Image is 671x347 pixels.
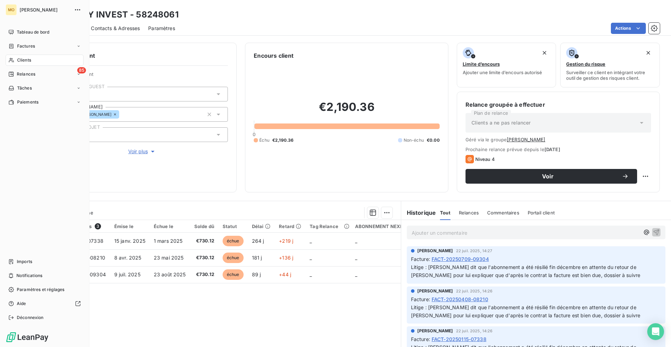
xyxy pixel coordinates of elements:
span: FACT-20250709-09304 [432,255,489,263]
div: Solde dû [194,224,214,229]
div: Émise le [114,224,145,229]
button: Voir [466,169,637,184]
span: +44 j [279,271,291,277]
span: 89 j [252,271,261,277]
span: 9 juil. 2025 [114,271,140,277]
span: 23 août 2025 [154,271,186,277]
h6: Relance groupée à effectuer [466,100,651,109]
span: Facture : [411,296,430,303]
span: €730.12 [194,271,214,278]
input: Ajouter une valeur [119,111,125,118]
span: Paiements [17,99,38,105]
span: Litige : [PERSON_NAME] dit que l'abonnement a été résilié fin décembre en attente du retour de [P... [411,264,641,278]
span: 22 juil. 2025, 14:26 [456,329,493,333]
h2: €2,190.36 [254,100,439,121]
span: _ [310,255,312,261]
span: 22 juil. 2025, 14:27 [456,249,492,253]
button: Voir plus [56,148,228,155]
span: €2,190.36 [272,137,294,143]
div: Retard [279,224,301,229]
button: Gestion du risqueSurveiller ce client en intégrant votre outil de gestion des risques client. [560,43,660,87]
span: Tableau de bord [17,29,49,35]
span: _ [355,238,357,244]
span: échue [223,253,244,263]
span: Prochaine relance prévue depuis le [466,147,651,152]
span: Déconnexion [17,314,44,321]
span: Propriétés Client [56,71,228,81]
span: €730.12 [194,254,214,261]
span: €0.00 [427,137,440,143]
span: Facture : [411,335,430,343]
span: [DATE] [544,147,560,152]
span: 8 avr. 2025 [114,255,142,261]
span: échue [223,236,244,246]
span: Imports [17,259,32,265]
span: €730.12 [194,238,214,245]
span: Niveau 4 [475,156,495,162]
h6: Encours client [254,51,294,60]
span: échue [223,269,244,280]
span: Notifications [16,272,42,279]
span: Clients [17,57,31,63]
span: +136 j [279,255,293,261]
span: Relances [17,71,35,77]
span: Factures [17,43,35,49]
span: Voir plus [128,148,156,155]
button: Limite d’encoursAjouter une limite d’encours autorisé [457,43,556,87]
span: 1 mars 2025 [154,238,183,244]
span: Limite d’encours [463,61,500,67]
span: [PERSON_NAME] [20,7,70,13]
span: Tout [440,210,450,215]
span: Ajouter une limite d’encours autorisé [463,70,542,75]
span: FACT-20250115-07338 [432,335,486,343]
span: 181 j [252,255,262,261]
div: Statut [223,224,244,229]
span: Litige : [PERSON_NAME] dit que l'abonnement a été résilié fin décembre en attente du retour de [P... [411,304,641,318]
span: Clients a ne pas relancer [471,119,531,126]
img: Logo LeanPay [6,332,49,343]
h6: Informations client [42,51,228,60]
span: Tâches [17,85,32,91]
h6: Historique [401,208,436,217]
span: [PERSON_NAME] [417,248,453,254]
span: 22 juil. 2025, 14:26 [456,289,493,293]
span: _ [355,255,357,261]
span: FACT-20250408-08210 [432,296,488,303]
span: 3 [95,223,101,229]
span: Contacts & Adresses [91,25,140,32]
span: _ [310,271,312,277]
span: 0 [253,132,255,137]
span: 23 mai 2025 [154,255,184,261]
span: Géré via le groupe [466,137,651,142]
span: 264 j [252,238,264,244]
span: Voir [474,173,622,179]
span: Surveiller ce client en intégrant votre outil de gestion des risques client. [566,70,654,81]
span: _ [355,271,357,277]
span: Facture : [411,255,430,263]
div: Tag Relance [310,224,347,229]
span: Échu [259,137,269,143]
span: +219 j [279,238,293,244]
span: Paramètres et réglages [17,286,64,293]
span: 15 janv. 2025 [114,238,145,244]
span: [PERSON_NAME] [417,328,453,334]
h3: POISSY INVEST - 58248061 [62,8,179,21]
span: Non-échu [404,137,424,143]
span: Commentaires [487,210,519,215]
span: Portail client [528,210,555,215]
span: [PERSON_NAME] [417,288,453,294]
span: Paramètres [148,25,175,32]
div: Open Intercom Messenger [647,323,664,340]
a: Aide [6,298,84,309]
span: _ [310,238,312,244]
div: Délai [252,224,271,229]
span: Aide [17,300,26,307]
span: Relances [459,210,479,215]
span: 85 [77,67,86,73]
button: [PERSON_NAME] [507,137,545,142]
button: Actions [611,23,646,34]
span: Gestion du risque [566,61,605,67]
div: MO [6,4,17,15]
div: ABONNEMENT NEXITY [355,224,409,229]
div: Échue le [154,224,186,229]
